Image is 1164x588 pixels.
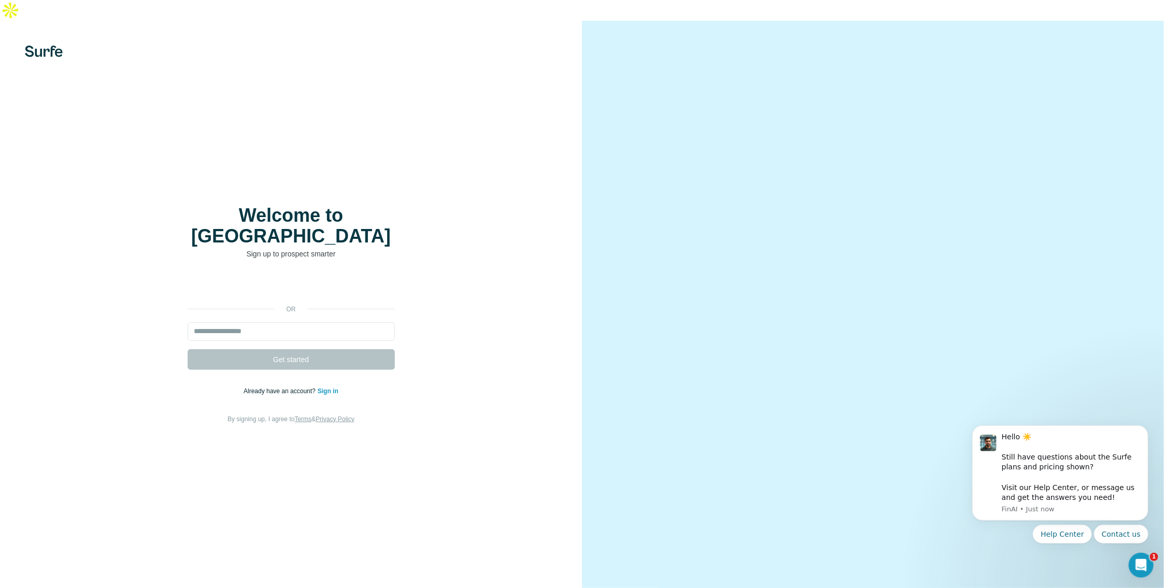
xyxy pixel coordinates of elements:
img: Surfe's logo [25,46,63,57]
span: Already have an account? [244,388,318,395]
iframe: Intercom live chat [1129,553,1154,578]
iframe: Sign in with Google Button [182,275,400,297]
iframe: Intercom notifications message [957,410,1164,560]
p: Sign up to prospect smarter [188,249,395,259]
span: By signing up, I agree to & [228,415,354,423]
a: Sign in [318,388,338,395]
span: 1 [1150,553,1158,561]
a: Privacy Policy [316,415,354,423]
h1: Welcome to [GEOGRAPHIC_DATA] [188,205,395,247]
p: or [275,305,308,314]
a: Terms [295,415,312,423]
